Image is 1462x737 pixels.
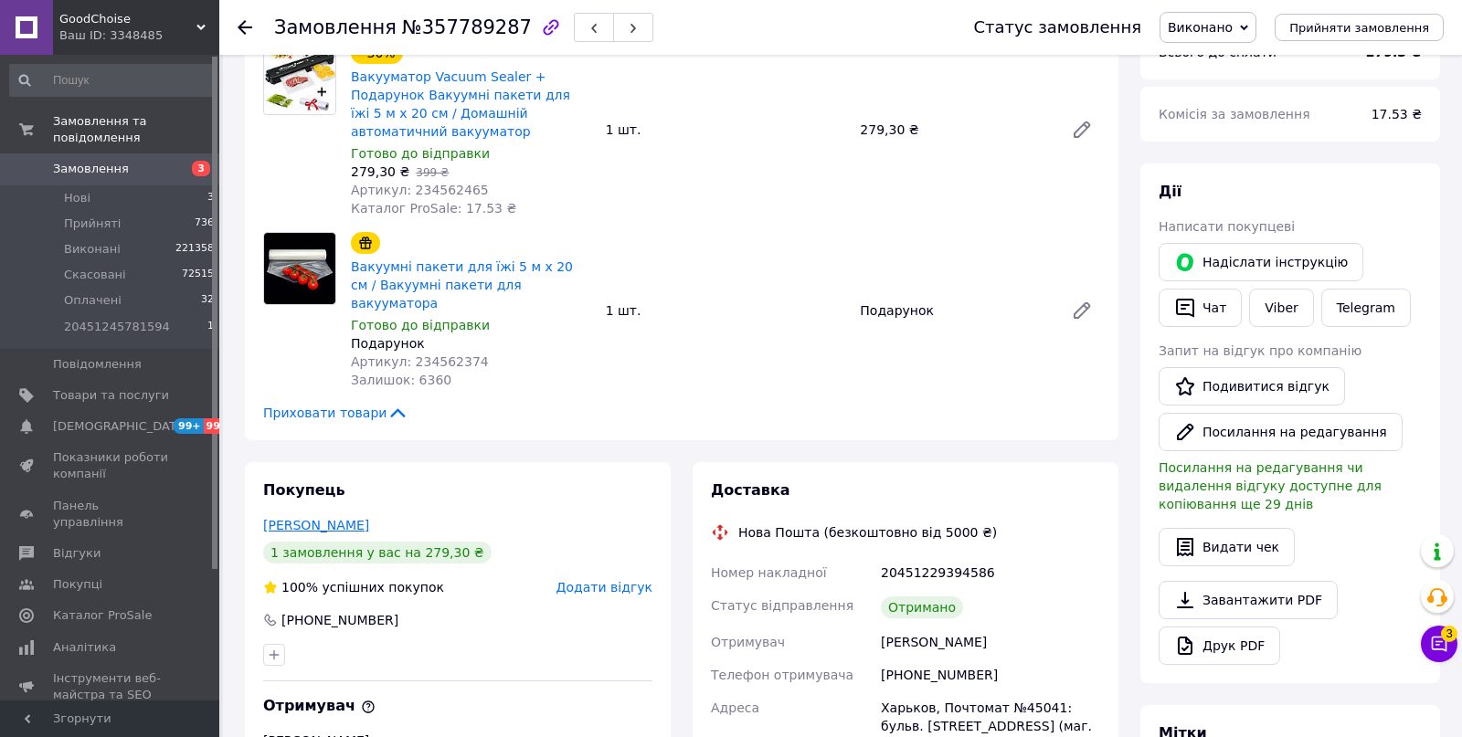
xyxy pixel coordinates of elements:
[351,334,591,353] div: Подарунок
[1159,413,1403,451] button: Посилання на редагування
[351,373,451,387] span: Залишок: 6360
[711,700,759,715] span: Адреса
[599,298,853,323] div: 1 шт.
[351,164,409,179] span: 279,30 ₴
[973,18,1141,37] div: Статус замовлення
[207,190,214,206] span: 3
[1159,289,1242,327] button: Чат
[192,161,210,176] span: 3
[1159,581,1338,619] a: Завантажити PDF
[734,523,1001,542] div: Нова Пошта (безкоштовно від 5000 ₴)
[53,418,188,435] span: [DEMOGRAPHIC_DATA]
[263,404,408,422] span: Приховати товари
[53,639,116,656] span: Аналітика
[175,241,214,258] span: 221358
[351,318,490,332] span: Готово до відправки
[280,611,400,629] div: [PHONE_NUMBER]
[53,576,102,593] span: Покупці
[207,319,214,335] span: 1
[53,449,169,482] span: Показники роботи компанії
[1421,626,1457,662] button: Чат з покупцем3
[599,117,853,142] div: 1 шт.
[711,598,853,613] span: Статус відправлення
[274,16,397,38] span: Замовлення
[1159,45,1277,59] span: Всього до сплати
[1159,528,1295,566] button: Видати чек
[263,542,492,563] div: 1 замовлення у вас на 279,30 ₴
[1159,343,1361,358] span: Запит на відгук про компанію
[195,216,214,232] span: 736
[264,233,335,304] img: Вакуумні пакети для їжі 5 м х 20 см / Вакуумні пакети для вакууматора
[351,146,490,161] span: Готово до відправки
[263,578,444,596] div: успішних покупок
[263,481,345,499] span: Покупець
[1321,289,1411,327] a: Telegram
[853,298,1056,323] div: Подарунок
[1249,289,1313,327] a: Viber
[711,635,785,649] span: Отримувач
[64,216,121,232] span: Прийняті
[711,481,790,499] span: Доставка
[263,518,369,532] a: [PERSON_NAME]
[53,498,169,531] span: Панель управління
[53,607,152,624] span: Каталог ProSale
[182,267,214,283] span: 72515
[64,267,126,283] span: Скасовані
[1159,626,1280,665] a: Друк PDF
[64,319,170,335] span: 20451245781594
[281,580,318,595] span: 100%
[1064,292,1100,329] a: Редагувати
[351,69,570,139] a: Вакууматор Vacuum Sealer + Подарунок Вакуумні пакети для їжі 5 м х 20 см / Домашній автоматичний ...
[351,259,573,311] a: Вакуумні пакети для їжі 5 м х 20 см / Вакуумні пакети для вакууматора
[711,565,827,580] span: Номер накладної
[402,16,532,38] span: №357789287
[53,356,142,373] span: Повідомлення
[264,43,335,114] img: Вакууматор Vacuum Sealer + Подарунок Вакуумні пакети для їжі 5 м х 20 см / Домашній автоматичний ...
[351,201,516,216] span: Каталог ProSale: 17.53 ₴
[1159,183,1181,200] span: Дії
[1168,20,1233,35] span: Виконано
[877,626,1104,658] div: [PERSON_NAME]
[1159,367,1345,405] a: Подивитися відгук
[64,190,90,206] span: Нові
[877,658,1104,691] div: [PHONE_NUMBER]
[1275,14,1444,41] button: Прийняти замовлення
[53,670,169,703] span: Інструменти веб-майстра та SEO
[53,387,169,404] span: Товари та послуги
[1372,107,1422,121] span: 17.53 ₴
[853,117,1056,142] div: 279,30 ₴
[9,64,216,97] input: Пошук
[59,11,196,27] span: GoodChoise
[416,166,449,179] span: 399 ₴
[53,113,219,146] span: Замовлення та повідомлення
[59,27,219,44] div: Ваш ID: 3348485
[238,18,252,37] div: Повернутися назад
[1159,243,1363,281] button: Надіслати інструкцію
[53,545,101,562] span: Відгуки
[53,161,129,177] span: Замовлення
[881,596,963,618] div: Отримано
[201,292,214,309] span: 32
[1366,45,1422,59] b: 279.3 ₴
[1064,111,1100,148] a: Редагувати
[1159,219,1295,234] span: Написати покупцеві
[204,418,234,434] span: 99+
[351,354,489,369] span: Артикул: 234562374
[351,183,489,197] span: Артикул: 234562465
[64,241,121,258] span: Виконані
[711,668,853,682] span: Телефон отримувача
[1159,107,1310,121] span: Комісія за замовлення
[877,556,1104,589] div: 20451229394586
[1441,626,1457,642] span: 3
[556,580,652,595] span: Додати відгук
[64,292,122,309] span: Оплачені
[1159,460,1382,511] span: Посилання на редагування чи видалення відгуку доступне для копіювання ще 29 днів
[1289,21,1429,35] span: Прийняти замовлення
[263,697,376,714] span: Отримувач
[174,418,204,434] span: 99+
